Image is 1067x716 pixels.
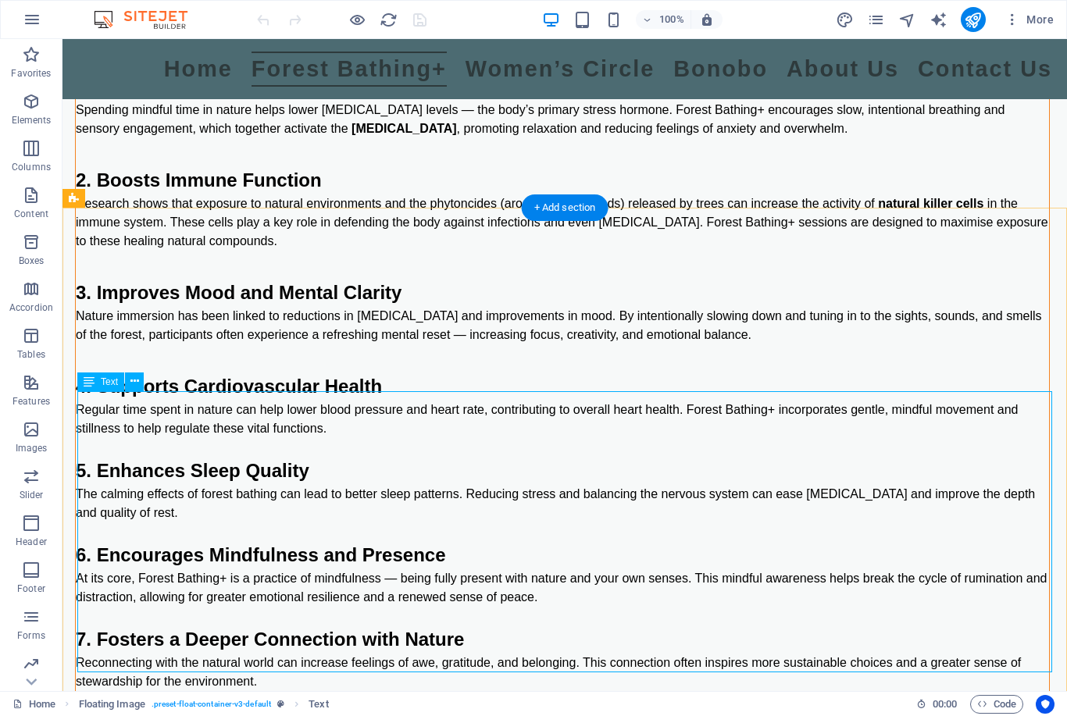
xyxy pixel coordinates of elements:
button: navigator [898,10,917,29]
button: reload [379,10,398,29]
i: Navigator [898,11,916,29]
button: pages [867,10,886,29]
span: : [944,698,946,710]
button: publish [961,7,986,32]
button: 100% [636,10,691,29]
i: This element is a customizable preset [277,700,284,708]
i: Reload page [380,11,398,29]
span: . preset-float-container-v3-default [152,695,271,714]
button: text_generator [930,10,948,29]
p: Tables [17,348,45,361]
p: Forms [17,629,45,642]
i: AI Writer [930,11,947,29]
p: Header [16,536,47,548]
a: Click to cancel selection. Double-click to open Pages [12,695,55,714]
i: On resize automatically adjust zoom level to fit chosen device. [700,12,714,27]
span: Click to select. Double-click to edit [79,695,145,714]
button: Click here to leave preview mode and continue editing [348,10,366,29]
span: More [1005,12,1054,27]
p: Boxes [19,255,45,267]
span: Text [101,377,118,386]
p: Accordion [9,301,53,314]
i: Design (Ctrl+Alt+Y) [836,11,854,29]
div: + Add section [522,194,608,221]
p: Features [12,395,50,408]
span: Code [977,695,1016,714]
button: Usercentrics [1036,695,1055,714]
p: Footer [17,582,45,595]
button: Code [970,695,1023,714]
button: design [836,10,855,29]
span: 00 00 [933,695,957,714]
p: Columns [12,161,51,173]
button: More [998,7,1060,32]
i: Publish [964,11,982,29]
h6: Session time [916,695,958,714]
h6: 100% [659,10,684,29]
p: Slider [20,489,44,501]
i: Pages (Ctrl+Alt+S) [867,11,885,29]
span: Click to select. Double-click to edit [309,695,328,714]
p: Elements [12,114,52,126]
p: Images [16,442,48,454]
p: Favorites [11,67,51,80]
img: Editor Logo [90,10,207,29]
p: Content [14,208,48,220]
nav: breadcrumb [79,695,329,714]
